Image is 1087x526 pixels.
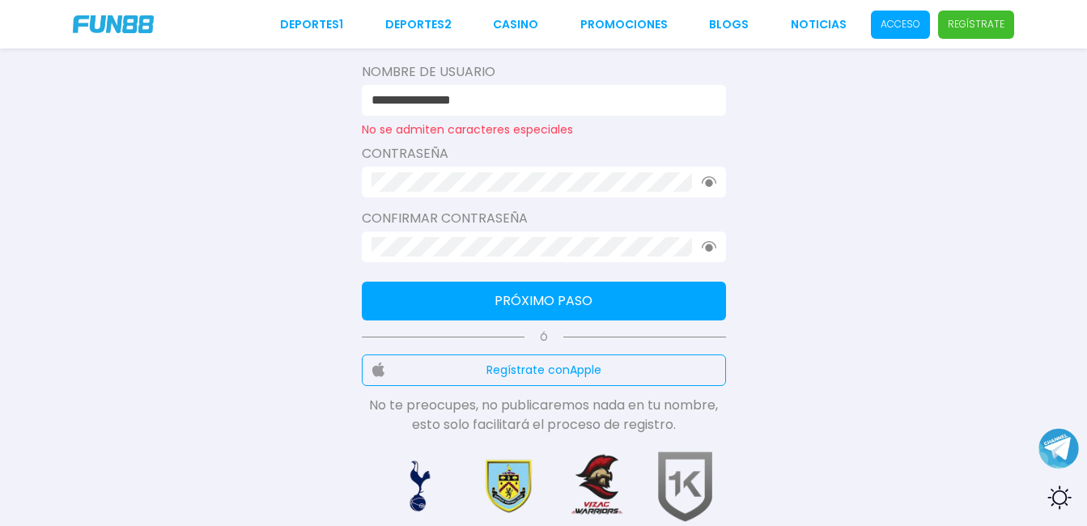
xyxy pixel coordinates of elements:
[73,15,154,33] img: Company Logo
[362,354,726,386] button: Regístrate conApple
[362,209,726,228] label: Confirmar contraseña
[383,451,456,524] img: Sponsor
[1038,477,1079,518] div: Switch theme
[280,16,343,33] a: Deportes1
[362,62,726,82] label: Nombre de usuario
[649,451,722,524] img: Sponsor
[580,16,668,33] a: Promociones
[472,451,545,524] img: Sponsor
[560,451,633,524] img: Sponsor
[881,17,920,32] p: Acceso
[709,16,749,33] a: BLOGS
[791,16,847,33] a: NOTICIAS
[362,330,726,345] p: Ó
[362,396,726,435] p: No te preocupes, no publicaremos nada en tu nombre, esto solo facilitará el proceso de registro.
[1038,427,1079,469] button: Join telegram channel
[385,16,452,33] a: Deportes2
[948,17,1004,32] p: Regístrate
[493,16,538,33] a: CASINO
[362,282,726,320] button: Próximo paso
[362,144,726,163] label: Contraseña
[362,123,726,136] p: No se admiten caracteres especiales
